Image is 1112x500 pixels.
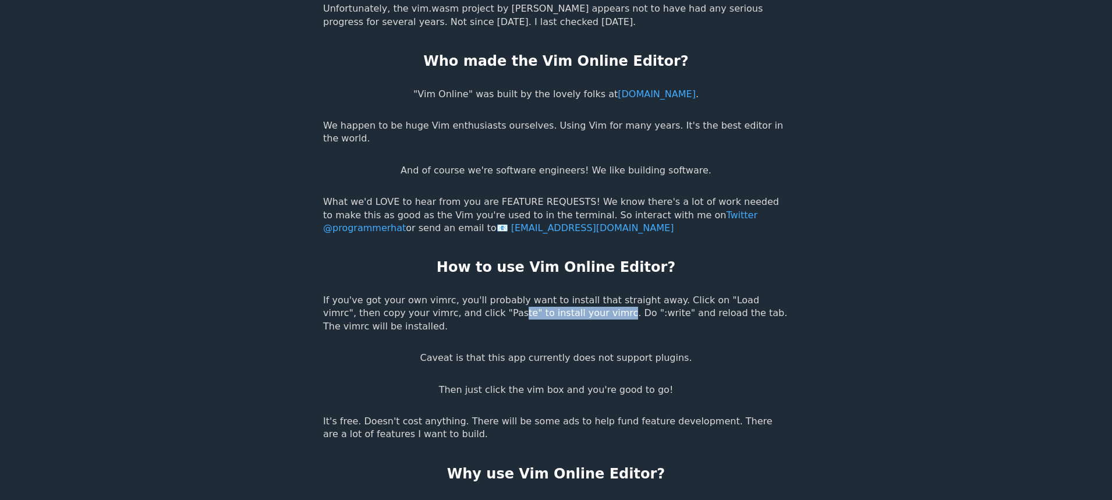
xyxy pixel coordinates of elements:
p: It's free. Doesn't cost anything. There will be some ads to help fund feature development. There ... [323,415,789,441]
a: [EMAIL_ADDRESS][DOMAIN_NAME] [497,222,674,233]
h2: Who made the Vim Online Editor? [423,52,689,72]
p: Then just click the vim box and you're good to go! [439,384,674,396]
h2: Why use Vim Online Editor? [447,464,665,484]
p: And of course we're software engineers! We like building software. [401,164,711,177]
p: We happen to be huge Vim enthusiasts ourselves. Using Vim for many years. It's the best editor in... [323,119,789,146]
p: Unfortunately, the vim.wasm project by [PERSON_NAME] appears not to have had any serious progress... [323,2,789,29]
p: What we'd LOVE to hear from you are FEATURE REQUESTS! We know there's a lot of work needed to mak... [323,196,789,235]
p: "Vim Online" was built by the lovely folks at . [413,88,699,101]
p: Caveat is that this app currently does not support plugins. [420,352,692,364]
a: [DOMAIN_NAME] [618,88,696,100]
p: If you've got your own vimrc, you'll probably want to install that straight away. Click on "Load ... [323,294,789,333]
h2: How to use Vim Online Editor? [437,258,675,278]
